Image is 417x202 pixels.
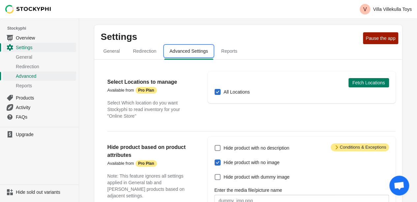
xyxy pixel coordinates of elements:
[16,54,75,60] span: General
[3,33,76,43] a: Overview
[16,63,75,70] span: Redirection
[357,3,414,16] button: Avatar with initials VVilla Villekulla Toys
[5,5,51,14] img: Stockyphi
[98,45,125,57] span: General
[107,79,177,85] strong: Select Locations to manage
[366,36,395,41] span: Pause the app
[138,161,154,166] strong: Pro Plan
[223,89,250,95] span: All Locations
[107,100,195,119] p: Select Which location do you want Stockyphi to read inventory for your "Online Store"
[101,32,361,42] p: Settings
[3,43,76,52] a: Settings
[3,52,76,62] a: General
[164,45,213,57] span: Advanced Settings
[352,80,385,85] span: Fetch Locations
[16,95,75,101] span: Products
[331,143,389,151] span: Conditions & Exceptions
[363,32,398,44] button: Pause the app
[373,7,412,12] p: Villa Villekulla Toys
[3,71,76,81] a: Advanced
[363,7,367,12] text: V
[3,62,76,71] a: Redirection
[223,174,289,180] span: Hide product with dummy image
[107,88,134,93] span: Available from
[360,4,370,14] span: Avatar with initials V
[3,130,76,139] a: Upgrade
[16,104,75,111] span: Activity
[16,35,75,41] span: Overview
[128,45,162,57] span: Redirection
[107,144,186,158] strong: Hide product based on product attributes
[223,145,289,151] span: Hide product with no description
[97,43,127,60] button: general
[107,173,195,199] h3: Note: This feature ignores all settings applied in General tab and [PERSON_NAME] products based o...
[16,44,75,51] span: Settings
[107,161,134,166] span: Available from
[3,188,76,197] a: Hide sold out variants
[215,43,244,60] button: reports
[16,189,75,195] span: Hide sold out variants
[126,43,163,60] button: redirection
[138,88,154,93] strong: Pro Plan
[214,187,282,193] label: Enter the media file/picture name
[16,131,75,138] span: Upgrade
[16,73,75,79] span: Advanced
[163,43,215,60] button: Advanced settings
[7,25,79,32] span: Stockyphi
[16,114,75,120] span: FAQs
[16,82,75,89] span: Reports
[3,102,76,112] a: Activity
[3,93,76,102] a: Products
[348,78,389,87] button: Fetch Locations
[3,112,76,122] a: FAQs
[216,45,243,57] span: Reports
[223,159,280,166] span: Hide product with no image
[3,81,76,90] a: Reports
[389,176,409,195] div: Open chat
